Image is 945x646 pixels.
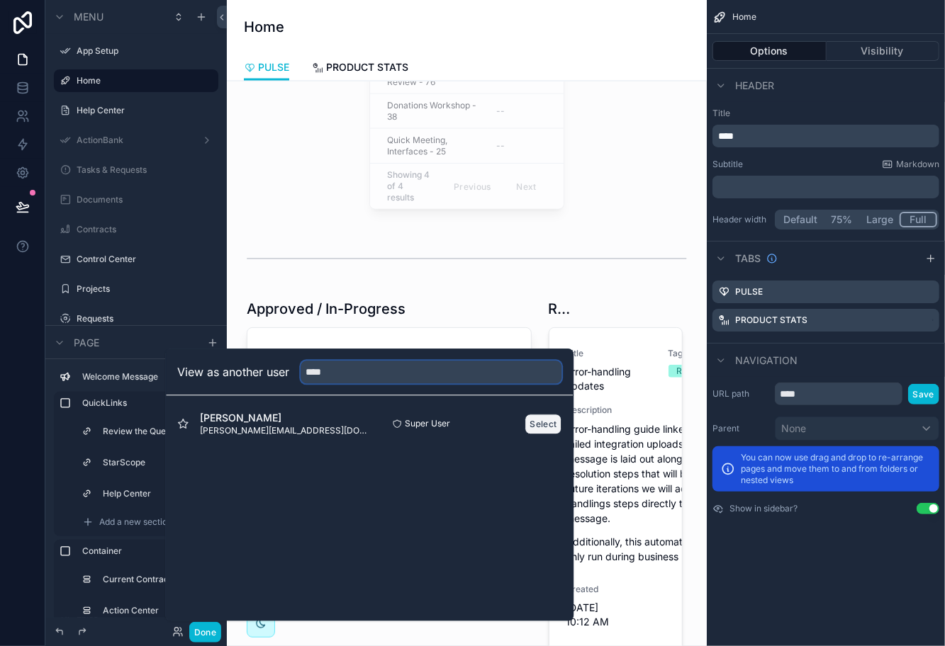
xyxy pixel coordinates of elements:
span: None [781,421,806,436]
label: Container [82,545,213,557]
span: PULSE [258,60,289,74]
label: Action Center [103,605,210,616]
label: Documents [77,194,216,205]
label: Requests [77,313,216,324]
div: scrollable content [712,125,939,147]
p: You can now use drag and drop to re-arrange pages and move them to and from folders or nested views [741,452,931,486]
h1: Home [244,17,284,37]
button: 75% [824,212,860,227]
span: [PERSON_NAME][EMAIL_ADDRESS][DOMAIN_NAME] [200,425,369,436]
a: PRODUCT STATS [312,55,408,83]
label: Title [712,108,939,119]
label: Tasks & Requests [77,164,216,176]
button: Large [860,212,900,227]
h2: View as another user [177,363,289,380]
button: Default [777,212,824,227]
button: Done [189,622,221,642]
button: Full [900,212,937,227]
button: Save [908,384,939,404]
label: URL path [712,388,769,399]
span: Super User [405,418,450,429]
button: Options [712,41,827,61]
label: Help Center [77,105,216,116]
label: Current Contract [103,574,210,585]
label: Parent [712,423,769,434]
span: Menu [74,10,104,24]
label: Subtitle [712,159,743,170]
label: Home [77,75,210,86]
label: App Setup [77,45,216,57]
span: Navigation [735,353,798,368]
label: StarScope [103,457,210,468]
label: PRODUCT STATS [735,314,807,326]
label: Control Center [77,254,216,265]
label: PULSE [735,286,763,297]
label: Header width [712,214,769,225]
div: scrollable content [712,176,939,198]
span: Tabs [735,251,761,266]
label: Review the Queue [103,426,210,437]
span: Home [732,11,756,23]
span: Add a new section [99,516,172,528]
span: Header [735,79,774,93]
a: PULSE [244,55,289,81]
span: [PERSON_NAME] [200,411,369,425]
label: ActionBank [77,135,196,146]
label: Show in sidebar? [729,503,798,514]
button: Select [525,414,562,434]
label: QuickLinks [82,397,213,409]
a: Markdown [882,159,939,170]
span: Markdown [896,159,939,170]
span: PRODUCT STATS [326,60,408,74]
label: Help Center [103,488,210,499]
label: Contracts [77,224,216,235]
label: Welcome Message [82,371,213,382]
label: Projects [77,283,216,295]
div: scrollable content [45,359,227,618]
button: None [775,416,939,441]
button: Visibility [827,41,940,61]
span: Page [74,336,99,350]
